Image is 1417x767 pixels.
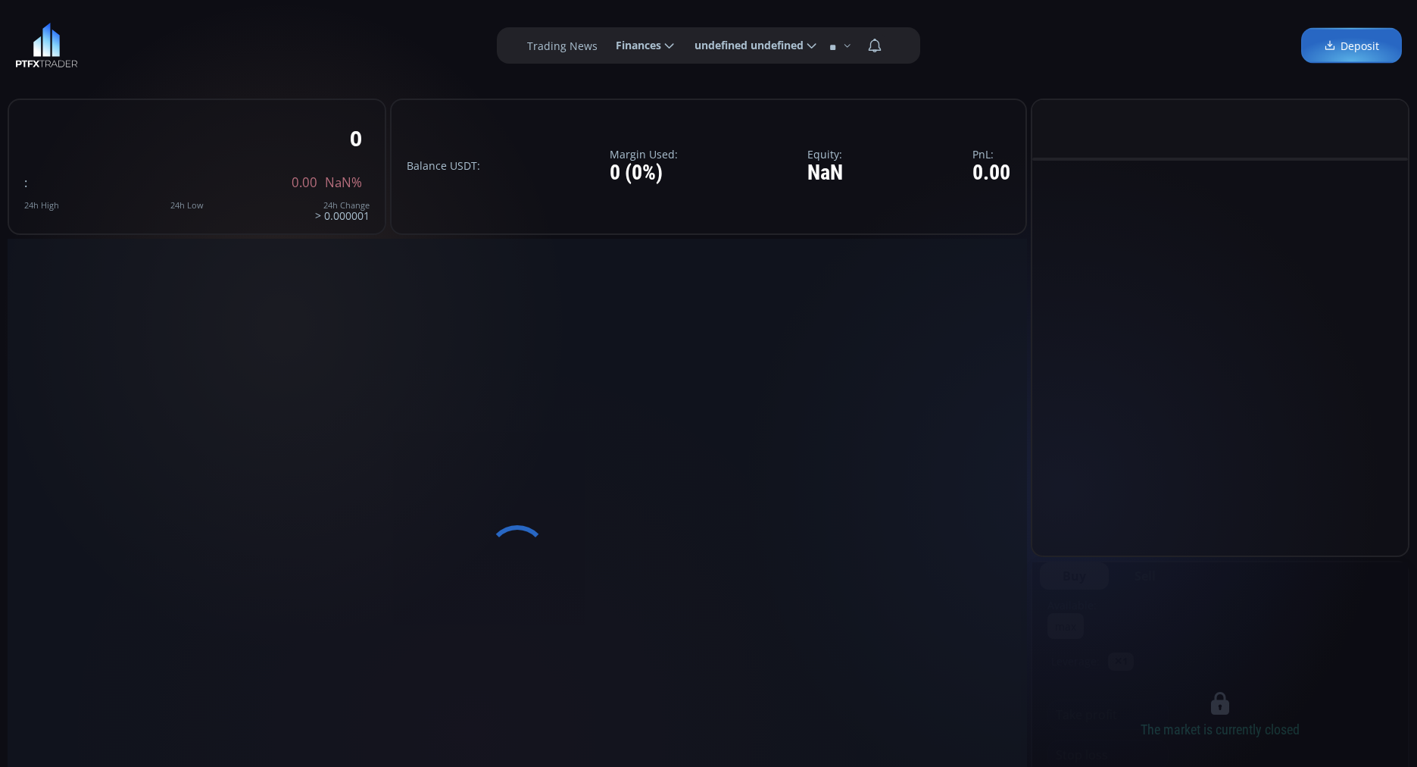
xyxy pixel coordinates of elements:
[1324,38,1379,54] span: Deposit
[24,174,27,191] span: :
[350,127,362,150] div: 0
[170,201,204,210] div: 24h Low
[24,201,59,210] div: 24h High
[1301,28,1402,64] a: Deposit
[315,201,370,221] div: > 0.000001
[407,160,480,171] label: Balance USDT:
[605,30,661,61] span: Finances
[684,30,804,61] span: undefined undefined
[292,176,317,189] span: 0.00
[527,38,598,54] label: Trading News
[315,201,370,210] div: 24h Change
[15,23,78,68] img: LOGO
[972,161,1010,185] div: 0.00
[610,149,678,160] label: Margin Used:
[807,161,843,185] div: NaN
[807,149,843,160] label: Equity:
[972,149,1010,160] label: PnL:
[610,161,678,185] div: 0 (0%)
[325,176,362,189] span: NaN%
